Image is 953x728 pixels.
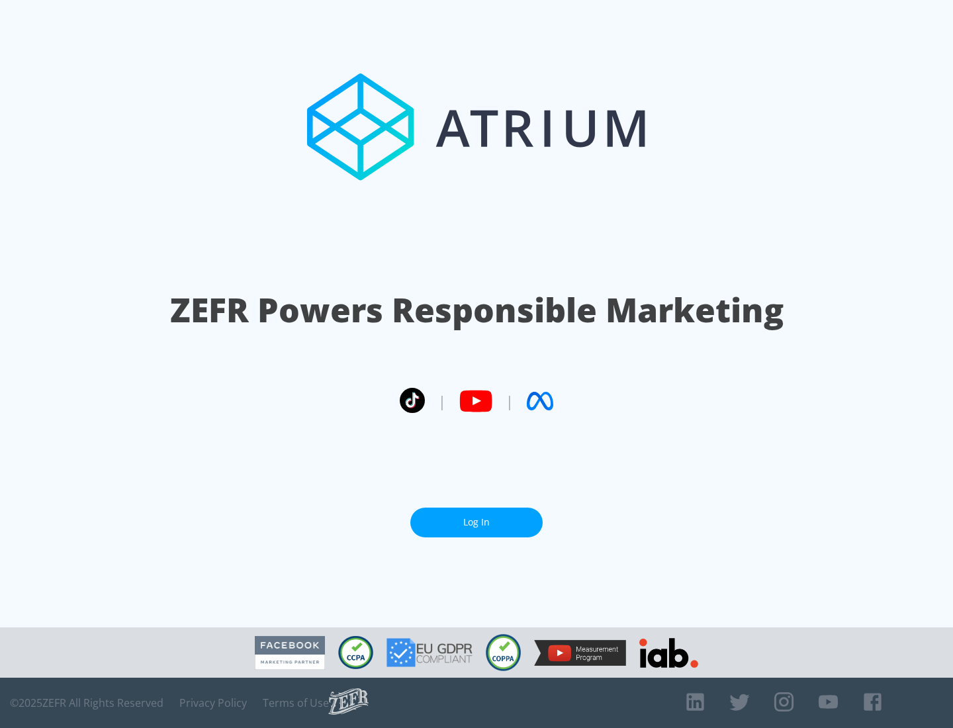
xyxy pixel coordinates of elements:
h1: ZEFR Powers Responsible Marketing [170,287,784,333]
img: IAB [639,638,698,668]
a: Terms of Use [263,696,329,709]
a: Log In [410,508,543,537]
img: YouTube Measurement Program [534,640,626,666]
span: © 2025 ZEFR All Rights Reserved [10,696,163,709]
span: | [506,391,514,411]
img: COPPA Compliant [486,634,521,671]
img: GDPR Compliant [386,638,473,667]
img: Facebook Marketing Partner [255,636,325,670]
span: | [438,391,446,411]
a: Privacy Policy [179,696,247,709]
img: CCPA Compliant [338,636,373,669]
